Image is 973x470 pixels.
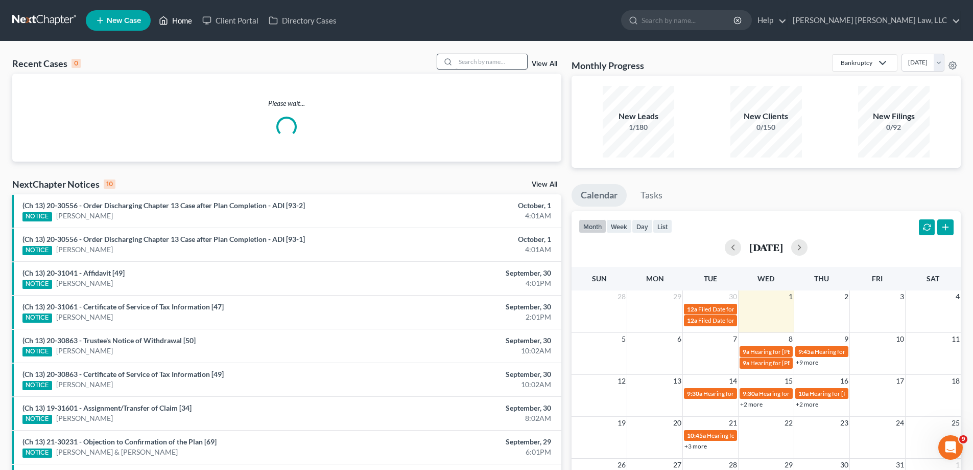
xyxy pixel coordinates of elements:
[22,302,224,311] a: (Ch 13) 20-31061 - Certificate of Service of Tax Information [47]
[672,290,682,303] span: 29
[895,333,905,345] span: 10
[646,274,664,283] span: Mon
[810,390,889,397] span: Hearing for [PERSON_NAME]
[603,122,674,132] div: 1/180
[784,417,794,429] span: 22
[750,359,830,367] span: Hearing for [PERSON_NAME]
[22,415,52,424] div: NOTICE
[572,59,644,72] h3: Monthly Progress
[631,184,672,207] a: Tasks
[895,417,905,429] span: 24
[899,290,905,303] span: 3
[382,346,551,356] div: 10:02AM
[56,346,113,356] a: [PERSON_NAME]
[22,381,52,390] div: NOTICE
[22,314,52,323] div: NOTICE
[592,274,607,283] span: Sun
[951,375,961,387] span: 18
[839,375,849,387] span: 16
[728,417,738,429] span: 21
[938,435,963,460] iframe: Intercom live chat
[743,359,749,367] span: 9a
[798,348,814,355] span: 9:45a
[22,280,52,289] div: NOTICE
[788,290,794,303] span: 1
[56,278,113,288] a: [PERSON_NAME]
[456,54,527,69] input: Search by name...
[843,290,849,303] span: 2
[22,347,52,356] div: NOTICE
[927,274,939,283] span: Sat
[728,290,738,303] span: 30
[22,404,192,412] a: (Ch 13) 19-31601 - Assignment/Transfer of Claim [34]
[672,417,682,429] span: 20
[382,234,551,244] div: October, 1
[56,244,113,255] a: [PERSON_NAME]
[382,268,551,278] div: September, 30
[951,333,961,345] span: 11
[730,122,802,132] div: 0/150
[382,403,551,413] div: September, 30
[382,244,551,255] div: 4:01AM
[798,390,809,397] span: 10a
[788,333,794,345] span: 8
[56,312,113,322] a: [PERSON_NAME]
[788,11,960,30] a: [PERSON_NAME] [PERSON_NAME] Law, LLC
[621,333,627,345] span: 5
[757,274,774,283] span: Wed
[814,274,829,283] span: Thu
[784,375,794,387] span: 15
[56,413,113,423] a: [PERSON_NAME]
[796,400,818,408] a: +2 more
[603,110,674,122] div: New Leads
[22,437,217,446] a: (Ch 13) 21-30231 - Objection to Confirmation of the Plan [69]
[382,278,551,288] div: 4:01PM
[104,180,115,189] div: 10
[382,312,551,322] div: 2:01PM
[72,59,81,68] div: 0
[382,369,551,379] div: September, 30
[572,184,627,207] a: Calendar
[22,449,52,458] div: NOTICE
[632,219,653,233] button: day
[382,302,551,312] div: September, 30
[955,290,961,303] span: 4
[749,242,783,253] h2: [DATE]
[839,417,849,429] span: 23
[532,60,557,68] a: View All
[687,317,697,324] span: 12a
[732,333,738,345] span: 7
[796,359,818,366] a: +9 more
[56,447,178,457] a: [PERSON_NAME] & [PERSON_NAME]
[730,110,802,122] div: New Clients
[22,268,125,277] a: (Ch 13) 20-31041 - Affidavit [49]
[687,390,702,397] span: 9:30a
[841,58,872,67] div: Bankruptcy
[616,417,627,429] span: 19
[12,178,115,190] div: NextChapter Notices
[642,11,735,30] input: Search by name...
[22,235,305,243] a: (Ch 13) 20-30556 - Order Discharging Chapter 13 Case after Plan Completion - ADI [93-1]
[728,375,738,387] span: 14
[532,181,557,188] a: View All
[22,336,196,345] a: (Ch 13) 20-30863 - Trustee's Notice of Withdrawal [50]
[12,57,81,70] div: Recent Cases
[698,317,784,324] span: Filed Date for [PERSON_NAME]
[382,447,551,457] div: 6:01PM
[740,400,763,408] a: +2 more
[959,435,967,443] span: 9
[382,200,551,211] div: October, 1
[22,370,224,378] a: (Ch 13) 20-30863 - Certificate of Service of Tax Information [49]
[653,219,672,233] button: list
[815,348,894,355] span: Hearing for [PERSON_NAME]
[704,274,717,283] span: Tue
[382,413,551,423] div: 8:02AM
[382,335,551,346] div: September, 30
[56,379,113,390] a: [PERSON_NAME]
[743,348,749,355] span: 9a
[843,333,849,345] span: 9
[22,201,305,210] a: (Ch 13) 20-30556 - Order Discharging Chapter 13 Case after Plan Completion - ADI [93-2]
[154,11,197,30] a: Home
[382,211,551,221] div: 4:01AM
[56,211,113,221] a: [PERSON_NAME]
